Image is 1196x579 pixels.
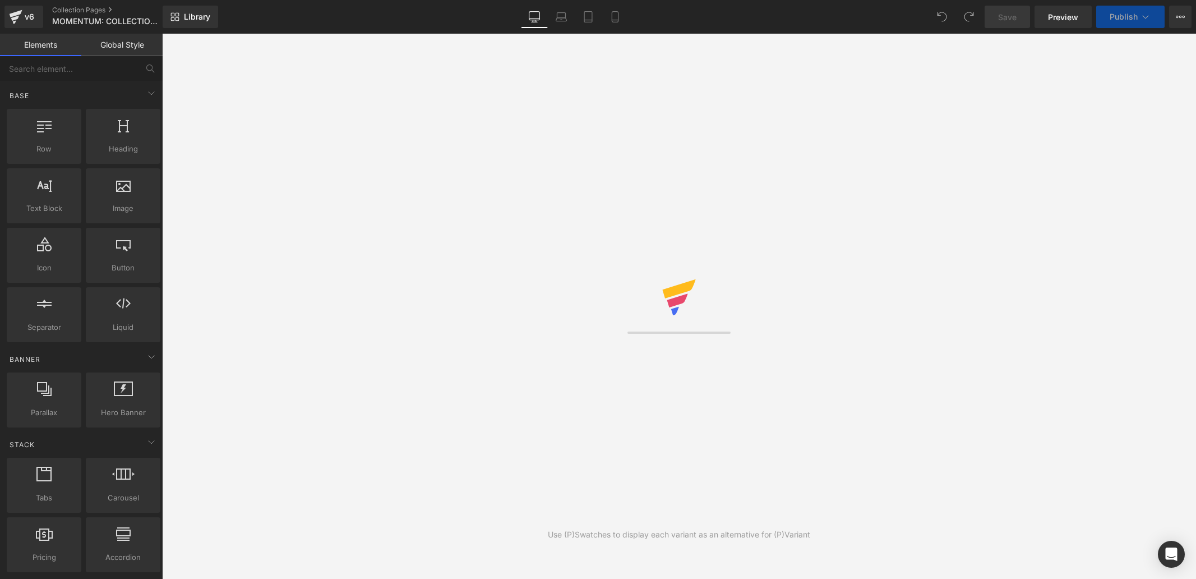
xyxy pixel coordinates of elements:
[81,34,163,56] a: Global Style
[10,492,78,504] span: Tabs
[10,407,78,419] span: Parallax
[1096,6,1165,28] button: Publish
[958,6,980,28] button: Redo
[548,6,575,28] a: Laptop
[521,6,548,28] a: Desktop
[548,529,810,541] div: Use (P)Swatches to display each variant as an alternative for (P)Variant
[184,12,210,22] span: Library
[163,6,218,28] a: New Library
[1169,6,1192,28] button: More
[52,6,181,15] a: Collection Pages
[22,10,36,24] div: v6
[8,90,30,101] span: Base
[10,552,78,563] span: Pricing
[10,262,78,274] span: Icon
[998,11,1017,23] span: Save
[8,354,41,365] span: Banner
[1110,12,1138,21] span: Publish
[602,6,629,28] a: Mobile
[10,143,78,155] span: Row
[8,439,36,450] span: Stack
[10,203,78,214] span: Text Block
[89,552,157,563] span: Accordion
[89,492,157,504] span: Carousel
[89,143,157,155] span: Heading
[89,321,157,333] span: Liquid
[1158,541,1185,568] div: Open Intercom Messenger
[10,321,78,333] span: Separator
[89,407,157,419] span: Hero Banner
[52,17,160,26] span: MOMENTUM: COLLECTION PAGE
[1035,6,1092,28] a: Preview
[1048,11,1078,23] span: Preview
[4,6,43,28] a: v6
[575,6,602,28] a: Tablet
[89,262,157,274] span: Button
[931,6,953,28] button: Undo
[89,203,157,214] span: Image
